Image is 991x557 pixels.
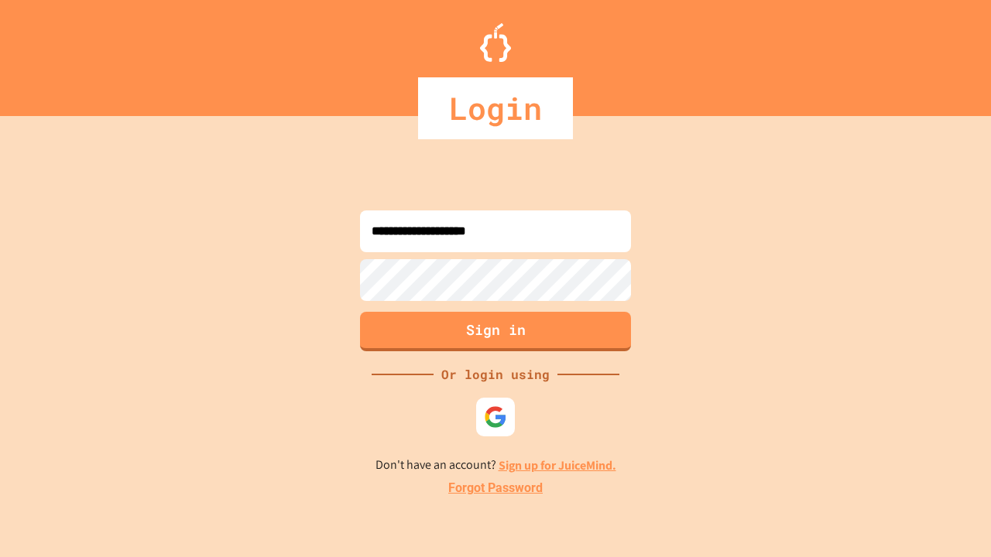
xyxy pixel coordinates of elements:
p: Don't have an account? [375,456,616,475]
a: Sign up for JuiceMind. [499,457,616,473]
div: Login [418,77,573,139]
button: Sign in [360,312,631,351]
img: google-icon.svg [484,405,507,429]
a: Forgot Password [448,479,543,497]
img: Logo.svg [480,23,511,62]
div: Or login using [434,365,557,384]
